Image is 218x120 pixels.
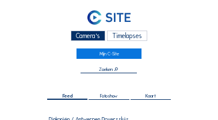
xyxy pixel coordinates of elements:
[107,31,148,42] div: Timelapses
[71,31,106,42] div: Camera's
[77,48,142,59] a: Mijn C-Site
[63,93,72,99] span: Feed
[100,93,117,99] span: Fotoshow
[27,9,190,29] a: C-SITE Logo
[146,93,156,99] span: Kaart
[87,10,131,25] img: C-SITE Logo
